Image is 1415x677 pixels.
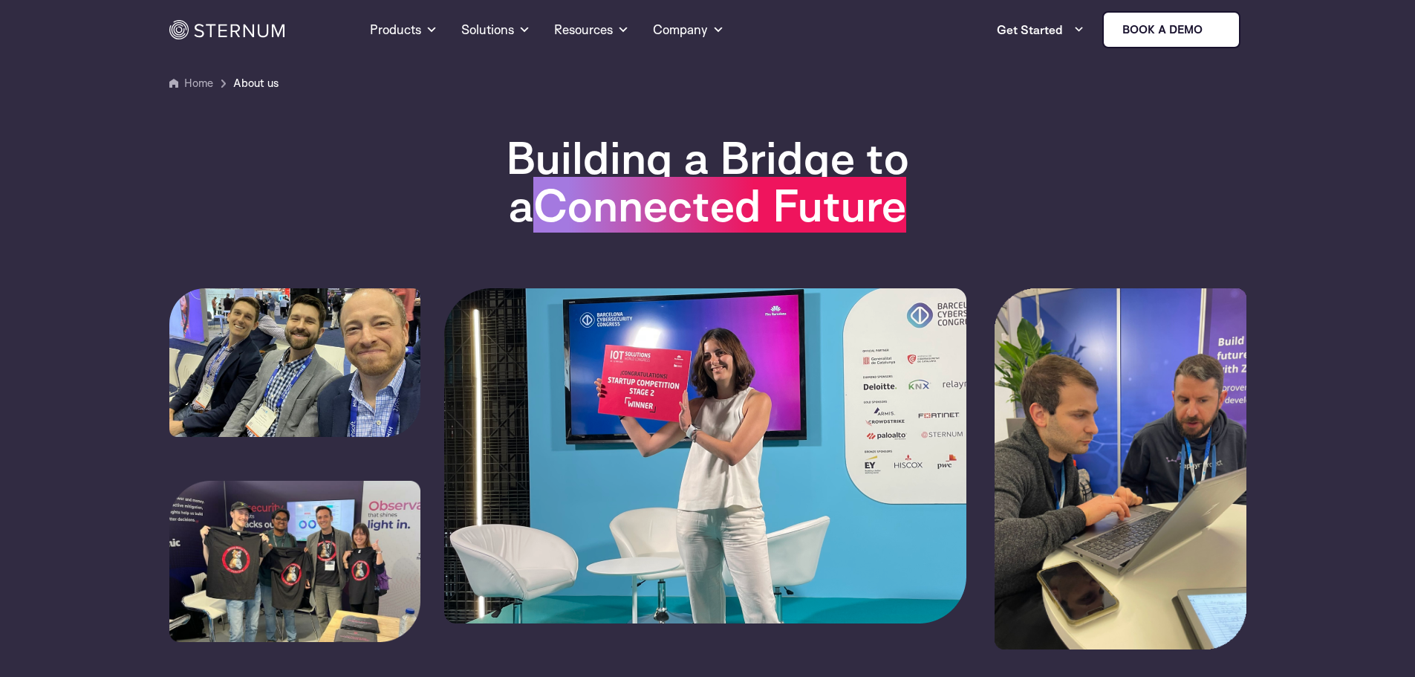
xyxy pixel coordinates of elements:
[461,3,530,56] a: Solutions
[233,74,279,92] span: About us
[653,3,724,56] a: Company
[184,76,213,90] a: Home
[533,177,906,233] span: Connected Future
[995,288,1246,650] img: sternum-zephyr
[1102,11,1240,48] a: Book a demo
[1209,24,1220,36] img: sternum iot
[420,134,995,229] h1: Building a Bridge to a
[370,3,437,56] a: Products
[554,3,629,56] a: Resources
[997,15,1084,45] a: Get Started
